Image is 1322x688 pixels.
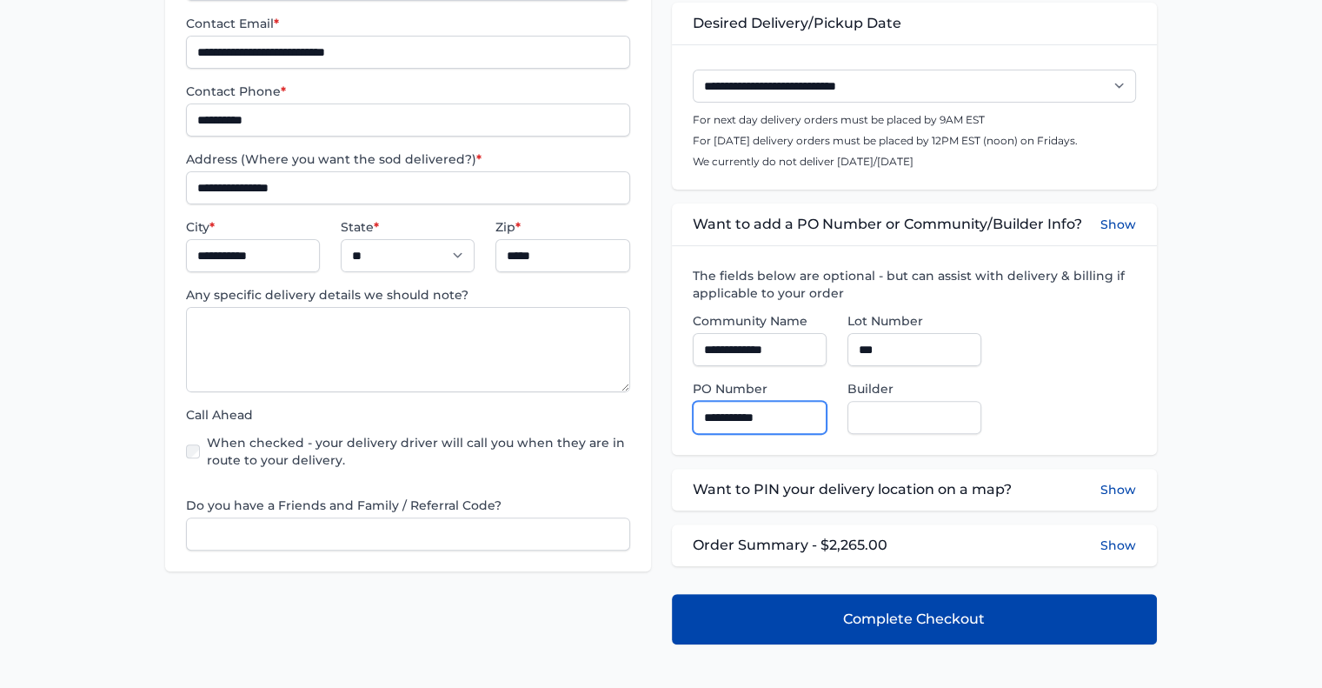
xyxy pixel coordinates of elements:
label: Community Name [693,312,827,330]
label: Call Ahead [186,406,629,424]
p: For [DATE] delivery orders must be placed by 12PM EST (noon) on Fridays. [693,134,1136,148]
span: Complete Checkout [843,609,985,630]
button: Show [1100,214,1136,235]
label: The fields below are optional - but can assist with delivery & billing if applicable to your order [693,267,1136,302]
label: Builder [847,380,981,397]
button: Show [1100,537,1136,554]
label: City [186,218,320,236]
label: Zip [495,218,629,236]
button: Complete Checkout [672,594,1157,645]
label: Contact Email [186,15,629,32]
span: Want to PIN your delivery location on a map? [693,479,1012,500]
label: Any specific delivery details we should note? [186,286,629,304]
label: When checked - your delivery driver will call you when they are in route to your delivery. [207,434,629,469]
span: Order Summary - $2,265.00 [693,535,887,556]
label: Lot Number [847,312,981,330]
div: Desired Delivery/Pickup Date [672,3,1157,44]
label: Address (Where you want the sod delivered?) [186,150,629,168]
p: We currently do not deliver [DATE]/[DATE] [693,155,1136,169]
label: State [341,218,475,236]
button: Show [1100,479,1136,500]
span: Want to add a PO Number or Community/Builder Info? [693,214,1082,235]
label: Contact Phone [186,83,629,100]
p: For next day delivery orders must be placed by 9AM EST [693,113,1136,127]
label: Do you have a Friends and Family / Referral Code? [186,497,629,514]
label: PO Number [693,380,827,397]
